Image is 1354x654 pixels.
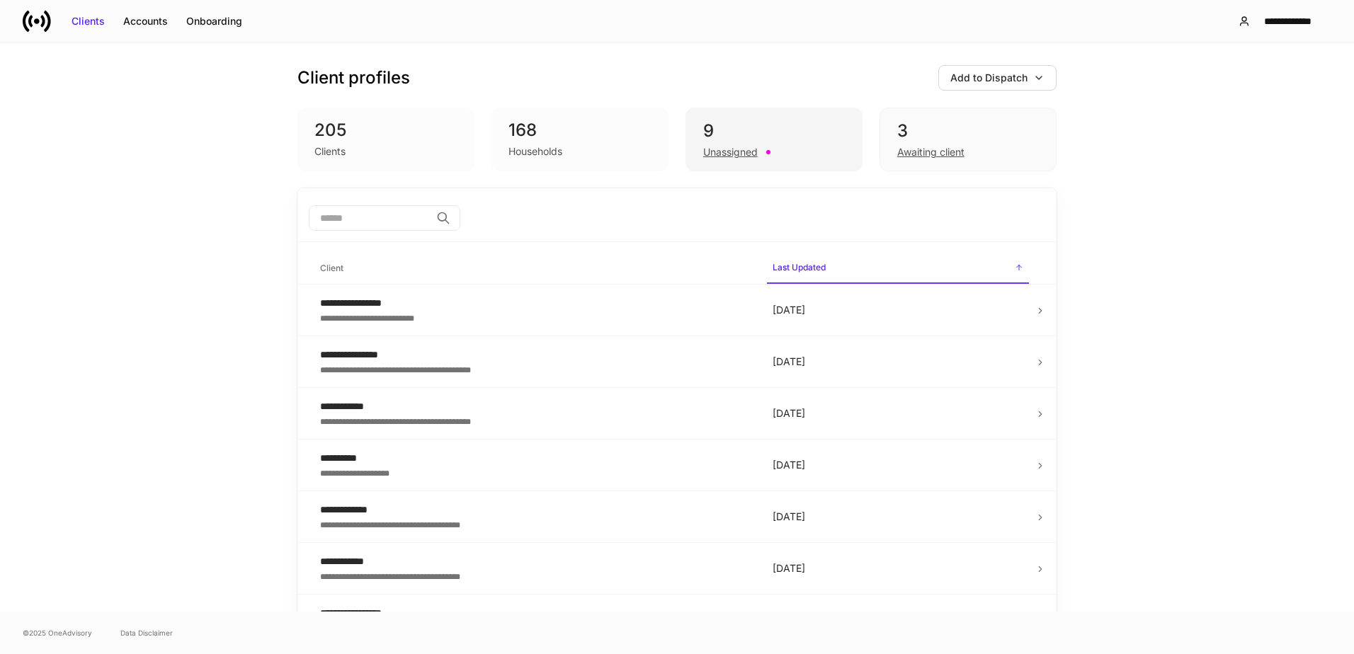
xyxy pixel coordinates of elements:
[114,10,177,33] button: Accounts
[62,10,114,33] button: Clients
[773,458,1023,472] p: [DATE]
[703,145,758,159] div: Unassigned
[508,119,652,142] div: 168
[773,406,1023,420] p: [DATE]
[177,10,251,33] button: Onboarding
[297,67,410,89] h3: Client profiles
[773,260,826,274] h6: Last Updated
[950,71,1028,85] div: Add to Dispatch
[120,627,173,638] a: Data Disclaimer
[320,261,343,275] h6: Client
[773,561,1023,575] p: [DATE]
[880,108,1057,171] div: 3Awaiting client
[72,14,105,28] div: Clients
[186,14,242,28] div: Onboarding
[897,145,965,159] div: Awaiting client
[703,120,845,142] div: 9
[23,627,92,638] span: © 2025 OneAdvisory
[123,14,168,28] div: Accounts
[767,253,1029,284] span: Last Updated
[314,254,756,283] span: Client
[897,120,1039,142] div: 3
[773,303,1023,317] p: [DATE]
[508,144,562,159] div: Households
[773,510,1023,524] p: [DATE]
[938,65,1057,91] button: Add to Dispatch
[314,144,346,159] div: Clients
[685,108,863,171] div: 9Unassigned
[314,119,457,142] div: 205
[773,355,1023,369] p: [DATE]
